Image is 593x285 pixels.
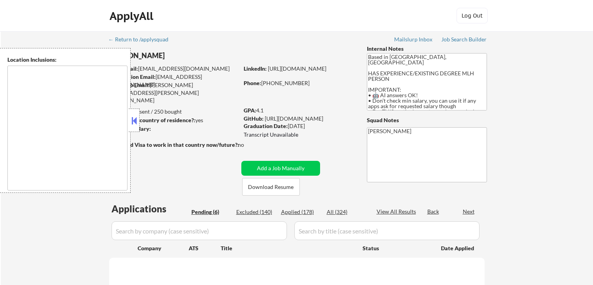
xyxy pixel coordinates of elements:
[112,204,189,214] div: Applications
[244,107,256,114] strong: GPA:
[327,208,366,216] div: All (324)
[394,36,433,44] a: Mailslurp Inbox
[241,161,320,176] button: Add a Job Manually
[110,9,156,23] div: ApplyAll
[109,81,239,104] div: [PERSON_NAME][EMAIL_ADDRESS][PERSON_NAME][DOMAIN_NAME]
[244,80,261,86] strong: Phone:
[294,221,480,240] input: Search by title (case sensitive)
[242,178,300,196] button: Download Resume
[109,51,269,61] div: [PERSON_NAME]
[268,65,326,72] a: [URL][DOMAIN_NAME]
[265,115,323,122] a: [URL][DOMAIN_NAME]
[441,37,487,42] div: Job Search Builder
[427,208,440,216] div: Back
[457,8,488,23] button: Log Out
[108,36,176,44] a: ← Return to /applysquad
[244,122,354,130] div: [DATE]
[109,116,236,124] div: yes
[244,107,355,114] div: 4.1
[363,241,430,255] div: Status
[110,73,239,88] div: [EMAIL_ADDRESS][DOMAIN_NAME]
[189,244,221,252] div: ATS
[138,244,189,252] div: Company
[394,37,433,42] div: Mailslurp Inbox
[110,65,239,73] div: [EMAIL_ADDRESS][DOMAIN_NAME]
[441,244,475,252] div: Date Applied
[238,141,260,149] div: no
[109,141,239,148] strong: Will need Visa to work in that country now/future?:
[281,208,320,216] div: Applied (178)
[377,208,418,216] div: View All Results
[463,208,475,216] div: Next
[221,244,355,252] div: Title
[244,115,264,122] strong: GitHub:
[109,117,195,123] strong: Can work in country of residence?:
[7,56,127,64] div: Location Inclusions:
[109,108,239,116] div: 178 sent / 250 bought
[367,45,487,53] div: Internal Notes
[112,221,287,240] input: Search by company (case sensitive)
[367,116,487,124] div: Squad Notes
[191,208,230,216] div: Pending (6)
[244,123,288,129] strong: Graduation Date:
[244,79,354,87] div: [PHONE_NUMBER]
[236,208,275,216] div: Excluded (140)
[244,65,267,72] strong: LinkedIn:
[108,37,176,42] div: ← Return to /applysquad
